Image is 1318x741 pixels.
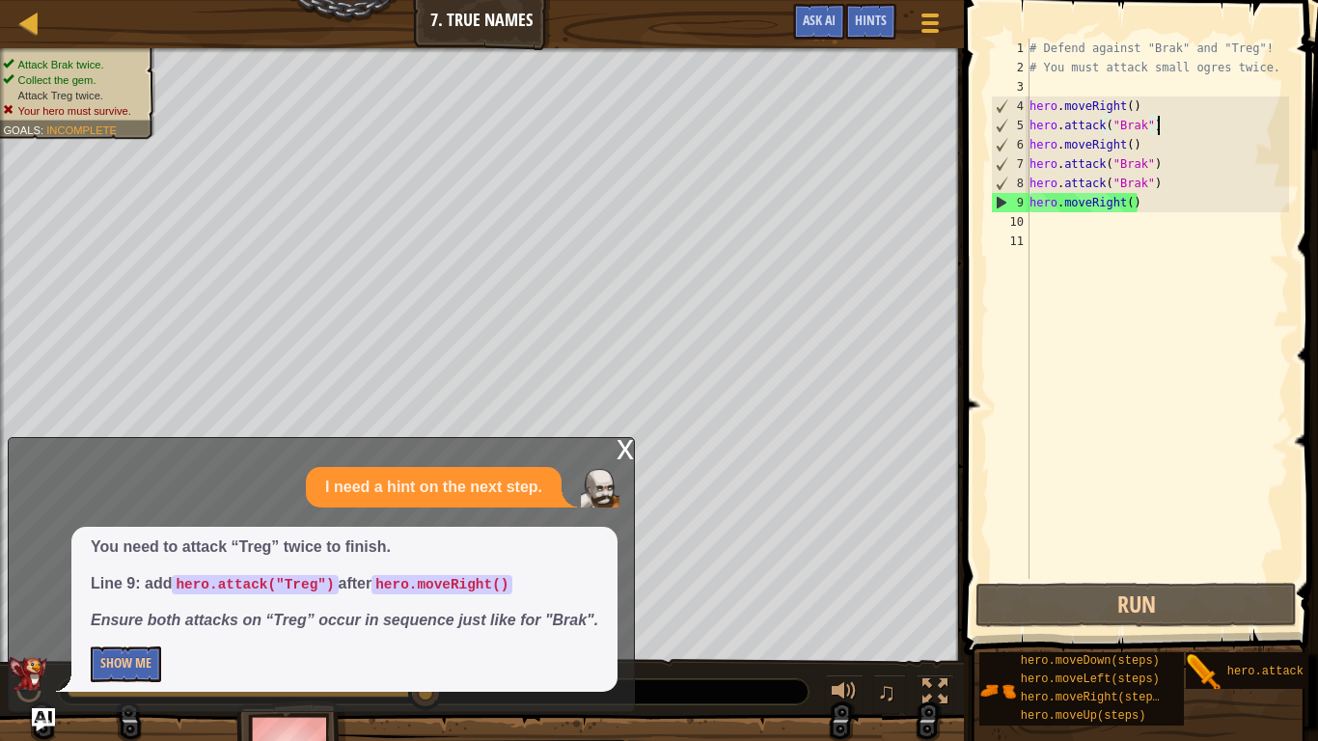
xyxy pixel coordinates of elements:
span: hero.moveUp(steps) [1021,709,1146,723]
div: 7 [992,154,1030,174]
button: Adjust volume [825,674,864,714]
span: Goals [3,123,41,136]
div: 6 [992,135,1030,154]
li: Collect the gem. [3,72,144,88]
img: portrait.png [1186,654,1222,691]
span: hero.moveDown(steps) [1021,654,1160,668]
div: x [617,438,634,457]
button: Toggle fullscreen [916,674,954,714]
code: hero.moveRight() [371,575,512,594]
span: Collect the gem. [18,73,96,86]
code: hero.attack("Treg") [172,575,338,594]
span: Ask AI [803,11,836,29]
button: ♫ [873,674,906,714]
div: 2 [991,58,1030,77]
div: 9 [992,193,1030,212]
div: 5 [992,116,1030,135]
p: Line 9: add after [91,573,598,595]
span: ♫ [877,677,896,706]
span: Hints [855,11,887,29]
li: Your hero must survive. [3,103,144,119]
div: 8 [992,174,1030,193]
span: Your hero must survive. [18,104,131,117]
img: AI [9,657,47,692]
span: hero.moveRight(steps) [1021,691,1167,704]
button: Ask AI [793,4,845,40]
img: portrait.png [979,672,1016,709]
span: Attack Brak twice. [18,58,104,70]
p: I need a hint on the next step. [325,477,542,499]
div: 1 [991,39,1030,58]
div: 10 [991,212,1030,232]
button: Ask AI [32,708,55,731]
img: Player [581,469,619,508]
button: Run [975,583,1297,627]
span: hero.moveLeft(steps) [1021,672,1160,686]
div: 3 [991,77,1030,96]
button: Show Me [91,646,161,682]
li: Attack Treg twice. [3,88,144,103]
em: Ensure both attacks on “Treg” occur in sequence just like for "Brak". [91,612,598,628]
li: Attack Brak twice. [3,57,144,72]
button: Show game menu [906,4,954,49]
div: 11 [991,232,1030,251]
p: You need to attack “Treg” twice to finish. [91,536,598,559]
span: : [41,123,46,136]
span: Incomplete [46,123,117,136]
span: Attack Treg twice. [18,89,103,101]
div: 4 [992,96,1030,116]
